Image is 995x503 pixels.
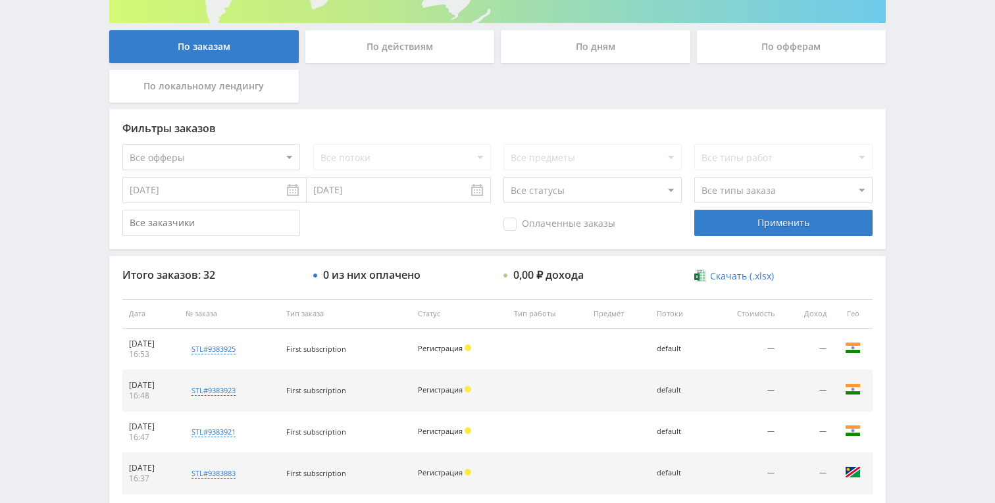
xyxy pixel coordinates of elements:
[694,210,872,236] div: Применить
[707,329,781,370] td: —
[411,299,508,329] th: Статус
[781,299,833,329] th: Доход
[418,343,463,353] span: Регистрация
[179,299,280,329] th: № заказа
[845,381,861,397] img: ind.png
[286,344,346,354] span: First subscription
[122,269,300,281] div: Итого заказов: 32
[587,299,650,329] th: Предмет
[305,30,495,63] div: По действиям
[465,386,471,393] span: Холд
[657,386,701,395] div: default
[507,299,587,329] th: Тип работы
[129,349,172,360] div: 16:53
[694,270,773,283] a: Скачать (.xlsx)
[465,427,471,434] span: Холд
[833,299,873,329] th: Гео
[694,269,705,282] img: xlsx
[513,269,584,281] div: 0,00 ₽ дохода
[657,345,701,353] div: default
[697,30,886,63] div: По офферам
[707,453,781,494] td: —
[109,30,299,63] div: По заказам
[657,427,701,436] div: default
[650,299,707,329] th: Потоки
[845,423,861,439] img: ind.png
[707,299,781,329] th: Стоимость
[465,469,471,475] span: Холд
[286,468,346,478] span: First subscription
[191,344,236,354] div: stl#9383925
[418,426,463,436] span: Регистрация
[280,299,411,329] th: Тип заказа
[465,345,471,351] span: Холд
[191,385,236,396] div: stl#9383923
[781,370,833,412] td: —
[503,218,615,231] span: Оплаченные заказы
[191,468,236,479] div: stl#9383883
[657,469,701,477] div: default
[129,380,172,391] div: [DATE]
[286,427,346,437] span: First subscription
[129,339,172,349] div: [DATE]
[122,210,300,236] input: Все заказчики
[781,412,833,453] td: —
[129,421,172,432] div: [DATE]
[501,30,690,63] div: По дням
[122,299,179,329] th: Дата
[129,432,172,443] div: 16:47
[418,385,463,395] span: Регистрация
[129,391,172,401] div: 16:48
[191,427,236,437] div: stl#9383921
[129,473,172,484] div: 16:37
[845,464,861,480] img: nam.png
[707,412,781,453] td: —
[122,122,873,134] div: Фильтры заказов
[781,329,833,370] td: —
[286,385,346,395] span: First subscription
[323,269,421,281] div: 0 из них оплачено
[710,271,774,281] span: Скачать (.xlsx)
[845,340,861,356] img: ind.png
[129,463,172,473] div: [DATE]
[109,70,299,103] div: По локальному лендингу
[418,467,463,477] span: Регистрация
[781,453,833,494] td: —
[707,370,781,412] td: —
